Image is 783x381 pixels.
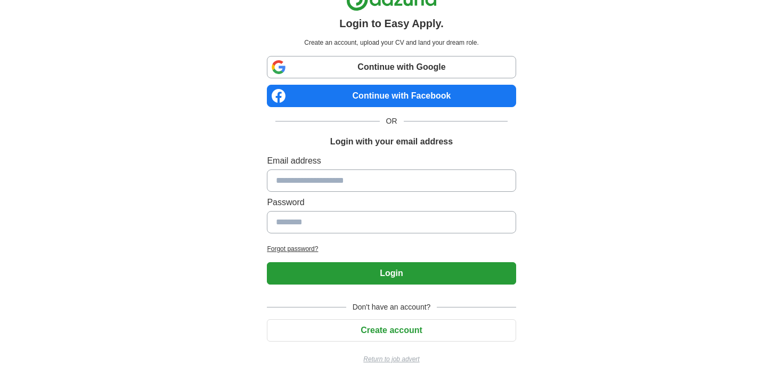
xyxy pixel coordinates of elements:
label: Email address [267,155,516,167]
button: Create account [267,319,516,342]
h1: Login with your email address [330,135,453,148]
a: Create account [267,326,516,335]
h1: Login to Easy Apply. [339,15,444,31]
a: Forgot password? [267,244,516,254]
a: Return to job advert [267,354,516,364]
span: Don't have an account? [346,302,437,313]
label: Password [267,196,516,209]
span: OR [380,116,404,127]
p: Create an account, upload your CV and land your dream role. [269,38,513,47]
a: Continue with Facebook [267,85,516,107]
button: Login [267,262,516,285]
a: Continue with Google [267,56,516,78]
